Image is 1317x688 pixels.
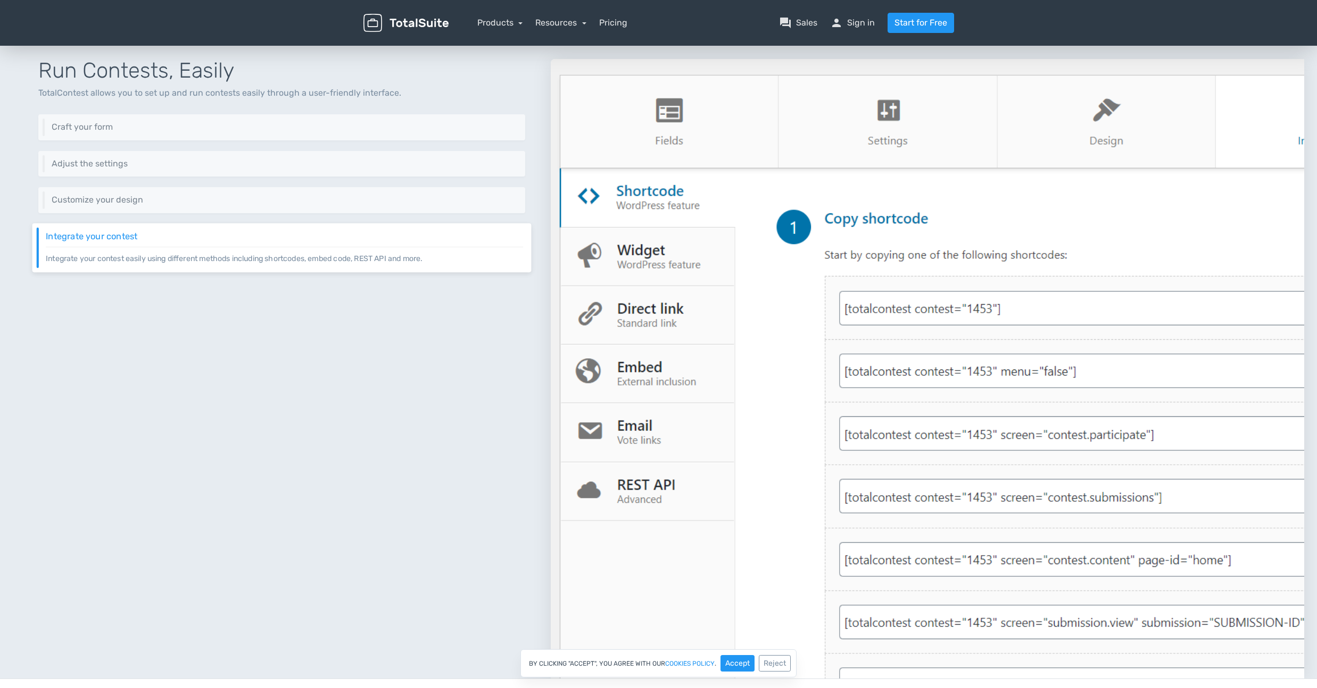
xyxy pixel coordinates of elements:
a: Products [477,18,523,28]
a: question_answerSales [779,16,817,29]
p: TotalContest allows you to set up and run contests easily through a user-friendly interface. [38,87,525,99]
div: By clicking "Accept", you agree with our . [520,649,797,677]
p: Integrate your contest easily using different methods including shortcodes, embed code, REST API ... [46,247,523,264]
span: question_answer [779,16,792,29]
a: personSign in [830,16,875,29]
button: Reject [759,655,791,672]
img: TotalSuite for WordPress [363,14,449,32]
a: Pricing [599,16,627,29]
p: Adjust your contest's behavior through a rich set of settings and options. [52,168,517,169]
span: person [830,16,843,29]
h6: Integrate your contest [46,231,523,241]
button: Accept [720,655,755,672]
a: Start for Free [888,13,954,33]
h6: Customize your design [52,195,517,205]
a: cookies policy [665,660,715,667]
img: Integration [551,59,1304,678]
a: Resources [535,18,586,28]
h6: Craft your form [52,122,517,132]
h6: Adjust the settings [52,159,517,169]
h1: Run Contests, Easily [38,59,525,82]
